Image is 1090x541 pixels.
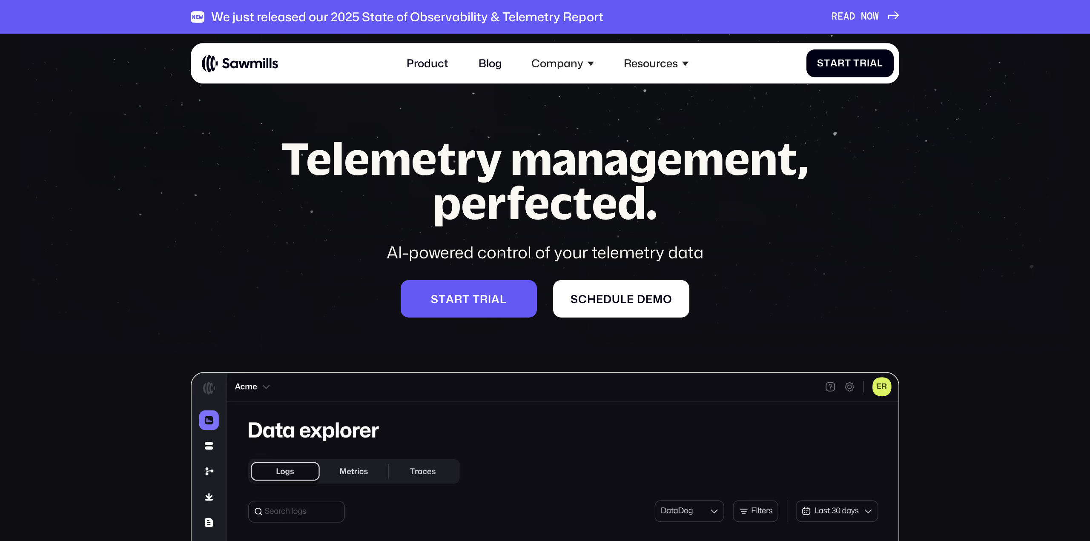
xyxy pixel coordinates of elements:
a: StartTrial [806,49,894,77]
a: Product [399,49,456,78]
span: d [637,292,645,306]
span: T [853,58,860,69]
span: i [488,292,491,306]
span: a [491,292,500,306]
span: a [870,58,877,69]
div: We just released our 2025 State of Observability & Telemetry Report [211,9,603,24]
span: a [830,58,838,69]
span: t [473,292,480,306]
span: u [612,292,620,306]
span: t [439,292,446,306]
span: r [480,292,488,306]
div: Company [523,49,602,78]
span: e [627,292,634,306]
span: l [877,58,883,69]
span: c [578,292,587,306]
span: l [500,292,506,306]
a: READNOW [832,11,899,23]
span: W [873,11,879,23]
span: r [838,58,845,69]
span: t [845,58,851,69]
span: o [663,292,672,306]
span: e [596,292,603,306]
span: t [824,58,830,69]
span: i [867,58,870,69]
span: S [817,58,824,69]
div: AI-powered control of your telemetry data [255,241,835,264]
span: e [645,292,653,306]
a: Blog [470,49,510,78]
span: S [431,292,439,306]
span: A [843,11,849,23]
div: Company [531,57,583,70]
span: r [860,58,867,69]
div: Resources [616,49,697,78]
span: D [849,11,855,23]
span: r [454,292,462,306]
a: Scheduledemo [553,280,689,318]
h1: Telemetry management, perfected. [255,136,835,224]
span: S [571,292,578,306]
span: E [838,11,843,23]
span: h [587,292,596,306]
div: Resources [624,57,678,70]
a: Starttrial [401,280,537,318]
span: N [861,11,867,23]
span: O [867,11,873,23]
span: t [462,292,470,306]
span: l [620,292,627,306]
span: d [603,292,612,306]
span: m [653,292,663,306]
span: R [832,11,838,23]
span: a [446,292,454,306]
